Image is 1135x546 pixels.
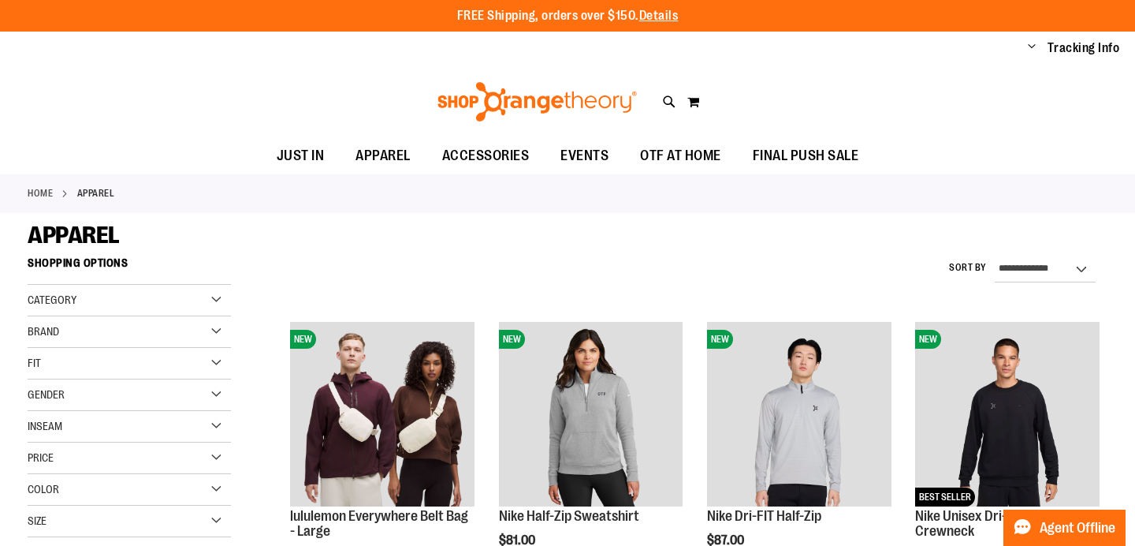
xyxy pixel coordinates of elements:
[435,82,639,122] img: Shop Orangetheory
[28,186,53,200] a: Home
[28,451,54,464] span: Price
[624,138,737,174] a: OTF AT HOME
[560,138,608,174] span: EVENTS
[290,322,474,509] a: lululemon Everywhere Belt Bag - LargeNEW
[707,322,891,507] img: Nike Dri-FIT Half-Zip
[77,186,115,200] strong: APPAREL
[1048,39,1120,57] a: Tracking Info
[28,325,59,338] span: Brand
[290,322,474,507] img: lululemon Everywhere Belt Bag - Large
[545,138,624,174] a: EVENTS
[1028,40,1036,56] button: Account menu
[442,138,530,174] span: ACCESSORIES
[28,357,41,369] span: Fit
[707,508,821,524] a: Nike Dri-FIT Half-Zip
[707,322,891,509] a: Nike Dri-FIT Half-ZipNEW
[290,330,316,349] span: NEW
[1040,521,1115,536] span: Agent Offline
[28,483,59,496] span: Color
[340,138,426,174] a: APPAREL
[753,138,859,174] span: FINAL PUSH SALE
[1003,510,1126,546] button: Agent Offline
[499,330,525,349] span: NEW
[28,294,76,306] span: Category
[261,138,340,174] a: JUST IN
[915,322,1100,507] img: Nike Unisex Dri-FIT UV Crewneck
[28,388,65,401] span: Gender
[640,138,721,174] span: OTF AT HOME
[499,322,683,509] a: Nike Half-Zip SweatshirtNEW
[737,138,875,174] a: FINAL PUSH SALE
[457,7,679,25] p: FREE Shipping, orders over $150.
[290,508,468,540] a: lululemon Everywhere Belt Bag - Large
[949,261,987,275] label: Sort By
[915,488,975,507] span: BEST SELLER
[499,508,639,524] a: Nike Half-Zip Sweatshirt
[915,330,941,349] span: NEW
[28,514,47,527] span: Size
[707,330,733,349] span: NEW
[355,138,411,174] span: APPAREL
[28,222,120,249] span: APPAREL
[639,9,679,23] a: Details
[277,138,325,174] span: JUST IN
[915,322,1100,509] a: Nike Unisex Dri-FIT UV CrewneckNEWBEST SELLER
[426,138,545,174] a: ACCESSORIES
[499,322,683,507] img: Nike Half-Zip Sweatshirt
[28,420,62,432] span: Inseam
[915,508,1043,540] a: Nike Unisex Dri-FIT UV Crewneck
[28,249,231,285] strong: Shopping Options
